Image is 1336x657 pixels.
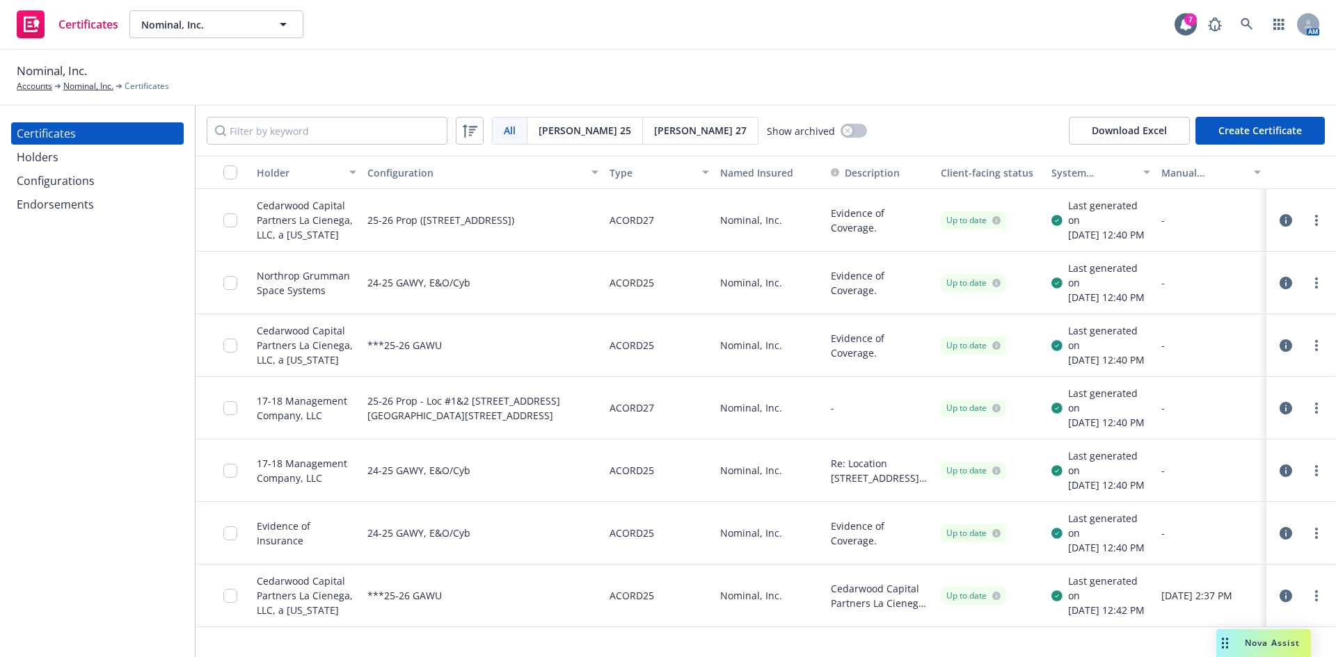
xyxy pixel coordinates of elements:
[610,260,654,305] div: ACORD25
[720,165,820,180] div: Named Insured
[539,123,631,138] span: [PERSON_NAME] 25
[141,17,262,32] span: Nominal, Inc.
[367,510,470,555] div: 24-25 GAWY, E&O/Cyb
[831,581,930,610] button: Cedarwood Capital Partners La Cienega, LLC, a [US_STATE] limited liability company are included a...
[946,402,1001,414] div: Up to date
[1308,462,1325,479] a: more
[1161,275,1261,290] div: -
[831,331,930,360] button: Evidence of Coverage.
[223,339,237,352] input: Toggle Row Selected
[257,268,356,298] div: Northrop Grumman Space Systems
[1068,352,1151,367] div: [DATE] 12:40 PM
[715,189,825,252] div: Nominal, Inc.
[58,19,118,30] span: Certificates
[1046,156,1156,189] button: System certificate last generated
[946,464,1001,477] div: Up to date
[1308,587,1325,604] a: more
[941,165,1040,180] div: Client-facing status
[11,193,184,216] a: Endorsements
[125,80,169,92] span: Certificates
[257,519,356,548] div: Evidence of Insurance
[1161,463,1261,478] div: -
[1216,629,1311,657] button: Nova Assist
[1195,117,1325,145] button: Create Certificate
[610,165,694,180] div: Type
[1161,588,1261,603] div: [DATE] 2:37 PM
[1068,227,1151,242] div: [DATE] 12:40 PM
[367,260,470,305] div: 24-25 GAWY, E&O/Cyb
[367,385,599,430] div: 25-26 Prop - Loc #1&2 [STREET_ADDRESS][GEOGRAPHIC_DATA][STREET_ADDRESS]
[1233,10,1261,38] a: Search
[257,323,356,367] div: Cedarwood Capital Partners La Cienega, LLC, a [US_STATE]
[207,117,447,145] input: Filter by keyword
[1068,448,1151,478] div: Last generated on
[1068,415,1151,430] div: [DATE] 12:40 PM
[17,122,76,145] div: Certificates
[654,123,747,138] span: [PERSON_NAME] 27
[1308,337,1325,354] a: more
[831,456,930,485] button: Re: Location [STREET_ADDRESS] Management Company, LLC is included as an additional insured as req...
[1184,13,1197,26] div: 7
[223,589,237,603] input: Toggle Row Selected
[17,170,95,192] div: Configurations
[831,268,930,298] button: Evidence of Coverage.
[251,156,362,189] button: Holder
[11,170,184,192] a: Configurations
[1161,165,1246,180] div: Manual certificate last generated
[257,165,341,180] div: Holder
[1068,290,1151,305] div: [DATE] 12:40 PM
[1068,323,1151,352] div: Last generated on
[831,206,930,235] button: Evidence of Coverage.
[1308,400,1325,416] a: more
[610,573,654,618] div: ACORD25
[1068,478,1151,492] div: [DATE] 12:40 PM
[767,124,835,138] span: Show archived
[1308,525,1325,542] a: more
[1069,117,1190,145] span: Download Excel
[11,5,124,44] a: Certificates
[610,385,654,430] div: ACORD27
[604,156,715,189] button: Type
[715,252,825,314] div: Nominal, Inc.
[367,197,514,243] div: 25-26 Prop ([STREET_ADDRESS])
[11,122,184,145] a: Certificates
[223,213,237,227] input: Toggle Row Selected
[1068,261,1151,290] div: Last generated on
[129,10,303,38] button: Nominal, Inc.
[715,156,825,189] button: Named Insured
[831,400,834,415] button: -
[1245,637,1300,649] span: Nova Assist
[1068,540,1151,555] div: [DATE] 12:40 PM
[831,519,930,548] button: Evidence of Coverage.
[223,401,237,415] input: Toggle Row Selected
[715,377,825,439] div: Nominal, Inc.
[610,197,654,243] div: ACORD27
[715,314,825,377] div: Nominal, Inc.
[223,526,237,540] input: Toggle Row Selected
[1265,10,1293,38] a: Switch app
[935,156,1046,189] button: Client-facing status
[946,590,1001,602] div: Up to date
[17,146,58,168] div: Holders
[17,62,87,80] span: Nominal, Inc.
[1068,574,1151,603] div: Last generated on
[1156,156,1266,189] button: Manual certificate last generated
[1216,629,1234,657] div: Drag to move
[11,146,184,168] a: Holders
[17,193,94,216] div: Endorsements
[1308,212,1325,229] a: more
[1068,511,1151,540] div: Last generated on
[1161,400,1261,415] div: -
[257,456,356,485] div: 17-18 Management Company, LLC
[1161,213,1261,227] div: -
[504,123,516,138] span: All
[1068,198,1151,227] div: Last generated on
[715,439,825,502] div: Nominal, Inc.
[610,323,654,368] div: ACORD25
